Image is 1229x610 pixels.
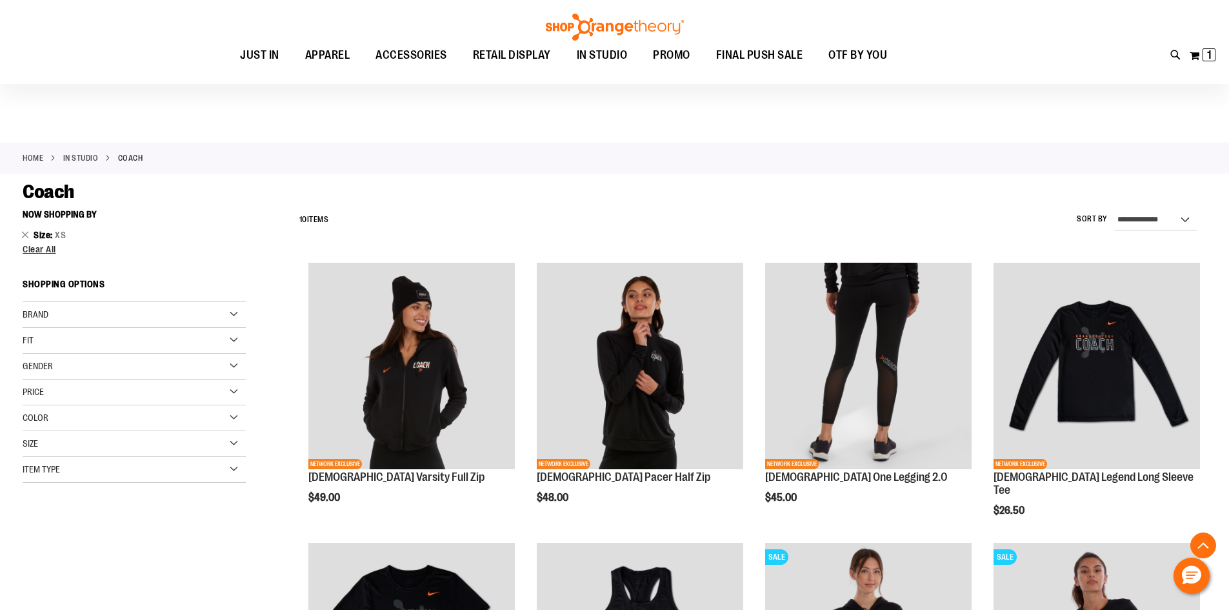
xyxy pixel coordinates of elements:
img: Shop Orangetheory [544,14,686,41]
span: OTF BY YOU [828,41,887,70]
strong: Coach [118,152,143,164]
span: Clear All [23,244,56,254]
button: Back To Top [1190,533,1216,558]
div: product [987,256,1206,549]
span: APPAREL [305,41,350,70]
span: IN STUDIO [577,41,628,70]
span: Gender [23,361,53,371]
span: $26.50 [994,505,1026,516]
a: IN STUDIO [63,152,99,164]
h2: Items [299,210,329,230]
span: NETWORK EXCLUSIVE [765,459,819,469]
span: Price [23,387,44,397]
span: Color [23,412,48,423]
span: $45.00 [765,492,799,503]
a: Home [23,152,43,164]
a: RETAIL DISPLAY [460,41,564,70]
span: 1 [1207,48,1212,61]
span: NETWORK EXCLUSIVE [308,459,362,469]
span: XS [55,230,66,240]
div: product [302,256,521,536]
a: FINAL PUSH SALE [703,41,816,70]
a: JUST IN [227,41,292,70]
div: product [530,256,750,536]
a: IN STUDIO [564,41,641,70]
a: PROMO [640,41,703,70]
a: OTF Ladies Coach FA23 Pacer Half Zip - Black primary imageNETWORK EXCLUSIVE [537,263,743,471]
a: OTF Ladies Coach FA23 Varsity Full Zip - Black primary imageNETWORK EXCLUSIVE [308,263,515,471]
a: [DEMOGRAPHIC_DATA] Pacer Half Zip [537,471,710,483]
span: ACCESSORIES [375,41,447,70]
img: OTF Ladies Coach FA23 Varsity Full Zip - Black primary image [308,263,515,469]
a: OTF Ladies Coach FA23 Legend LS Tee - Black primary imageNETWORK EXCLUSIVE [994,263,1200,471]
span: Brand [23,309,48,320]
span: Size [23,438,38,449]
img: OTF Ladies Coach FA23 Pacer Half Zip - Black primary image [537,263,743,469]
span: $49.00 [308,492,342,503]
span: Size [34,230,55,240]
span: Coach [23,181,74,203]
button: Now Shopping by [23,203,103,225]
a: [DEMOGRAPHIC_DATA] One Legging 2.0 [765,471,948,483]
button: Hello, have a question? Let’s chat. [1174,558,1210,594]
strong: Shopping Options [23,273,246,302]
span: Item Type [23,464,60,474]
span: FINAL PUSH SALE [716,41,803,70]
span: SALE [765,549,788,565]
a: APPAREL [292,41,363,70]
img: OTF Ladies Coach FA23 One Legging 2.0 - Black primary image [765,263,972,469]
a: ACCESSORIES [363,41,460,70]
span: RETAIL DISPLAY [473,41,551,70]
span: NETWORK EXCLUSIVE [994,459,1047,469]
div: product [759,256,978,536]
a: OTF BY YOU [815,41,900,70]
span: SALE [994,549,1017,565]
a: Clear All [23,245,246,254]
span: PROMO [653,41,690,70]
a: [DEMOGRAPHIC_DATA] Varsity Full Zip [308,471,485,483]
span: 10 [299,215,307,224]
span: Fit [23,335,34,345]
span: NETWORK EXCLUSIVE [537,459,590,469]
label: Sort By [1077,214,1108,225]
a: [DEMOGRAPHIC_DATA] Legend Long Sleeve Tee [994,471,1194,496]
img: OTF Ladies Coach FA23 Legend LS Tee - Black primary image [994,263,1200,469]
a: OTF Ladies Coach FA23 One Legging 2.0 - Black primary imageNETWORK EXCLUSIVE [765,263,972,471]
span: JUST IN [240,41,279,70]
span: $48.00 [537,492,570,503]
